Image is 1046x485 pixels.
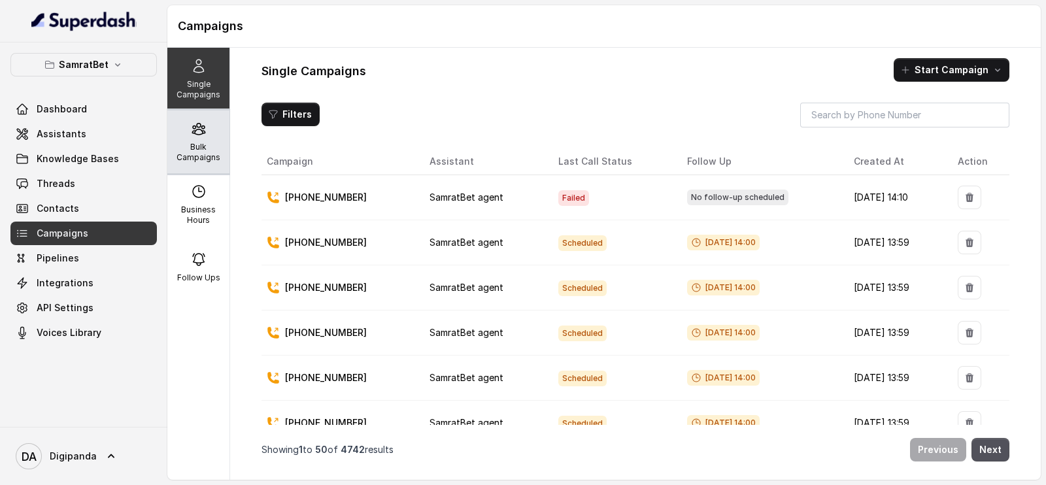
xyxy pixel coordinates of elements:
[173,142,224,163] p: Bulk Campaigns
[261,148,419,175] th: Campaign
[843,310,947,356] td: [DATE] 13:59
[285,371,367,384] p: [PHONE_NUMBER]
[10,438,157,475] a: Digipanda
[10,147,157,171] a: Knowledge Bases
[178,16,1030,37] h1: Campaigns
[910,438,966,461] button: Previous
[687,325,760,341] span: [DATE] 14:00
[10,246,157,270] a: Pipelines
[687,415,760,431] span: [DATE] 14:00
[37,177,75,190] span: Threads
[261,61,366,82] h1: Single Campaigns
[843,356,947,401] td: [DATE] 13:59
[843,265,947,310] td: [DATE] 13:59
[10,271,157,295] a: Integrations
[37,326,101,339] span: Voices Library
[558,326,607,341] span: Scheduled
[285,281,367,294] p: [PHONE_NUMBER]
[10,222,157,245] a: Campaigns
[419,148,548,175] th: Assistant
[558,416,607,431] span: Scheduled
[285,236,367,249] p: [PHONE_NUMBER]
[10,172,157,195] a: Threads
[37,202,79,215] span: Contacts
[677,148,843,175] th: Follow Up
[947,148,1009,175] th: Action
[430,327,503,338] span: SamratBet agent
[37,227,88,240] span: Campaigns
[50,450,97,463] span: Digipanda
[548,148,677,175] th: Last Call Status
[31,10,137,31] img: light.svg
[10,53,157,76] button: SamratBet
[894,58,1009,82] button: Start Campaign
[299,444,303,455] span: 1
[37,276,93,290] span: Integrations
[341,444,365,455] span: 4742
[843,148,947,175] th: Created At
[558,190,589,206] span: Failed
[800,103,1009,127] input: Search by Phone Number
[10,197,157,220] a: Contacts
[687,370,760,386] span: [DATE] 14:00
[59,57,109,73] p: SamratBet
[430,282,503,293] span: SamratBet agent
[687,280,760,295] span: [DATE] 14:00
[261,443,394,456] p: Showing to of results
[843,175,947,220] td: [DATE] 14:10
[285,416,367,429] p: [PHONE_NUMBER]
[430,417,503,428] span: SamratBet agent
[430,192,503,203] span: SamratBet agent
[430,372,503,383] span: SamratBet agent
[261,103,320,126] button: Filters
[285,191,367,204] p: [PHONE_NUMBER]
[173,205,224,226] p: Business Hours
[10,122,157,146] a: Assistants
[22,450,37,463] text: DA
[173,79,224,100] p: Single Campaigns
[37,301,93,314] span: API Settings
[687,190,788,205] span: No follow-up scheduled
[971,438,1009,461] button: Next
[37,152,119,165] span: Knowledge Bases
[261,430,1009,469] nav: Pagination
[177,273,220,283] p: Follow Ups
[285,326,367,339] p: [PHONE_NUMBER]
[843,220,947,265] td: [DATE] 13:59
[558,235,607,251] span: Scheduled
[10,321,157,344] a: Voices Library
[10,97,157,121] a: Dashboard
[37,127,86,141] span: Assistants
[558,280,607,296] span: Scheduled
[10,296,157,320] a: API Settings
[37,252,79,265] span: Pipelines
[315,444,328,455] span: 50
[430,237,503,248] span: SamratBet agent
[558,371,607,386] span: Scheduled
[687,235,760,250] span: [DATE] 14:00
[843,401,947,446] td: [DATE] 13:59
[37,103,87,116] span: Dashboard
